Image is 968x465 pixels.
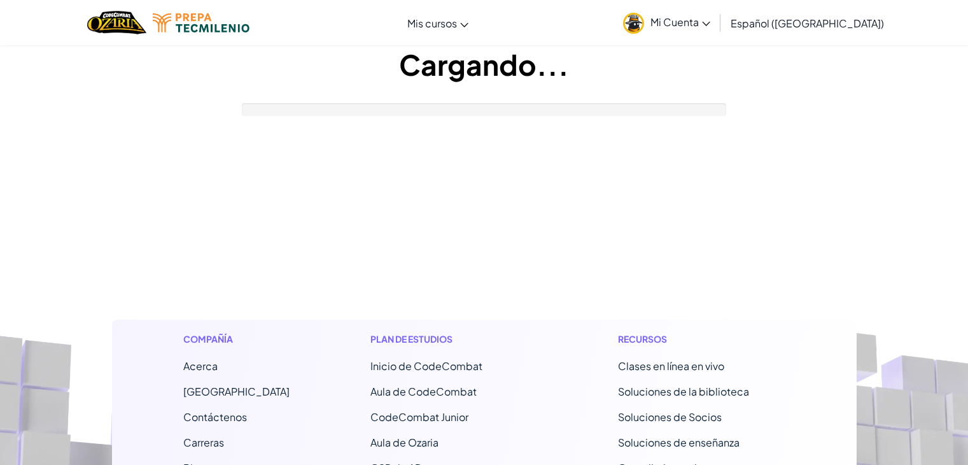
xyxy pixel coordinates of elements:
img: avatar [623,13,644,34]
a: Mi Cuenta [617,3,717,43]
font: Mi Cuenta [650,15,699,29]
font: Compañía [183,333,233,345]
a: Carreras [183,436,224,449]
font: Cargando... [399,46,569,82]
a: Mis cursos [401,6,475,40]
img: Logotipo de Tecmilenio [153,13,249,32]
img: Hogar [87,10,146,36]
a: [GEOGRAPHIC_DATA] [183,385,290,398]
a: Soluciones de enseñanza [618,436,740,449]
font: Plan de estudios [370,333,452,345]
a: Español ([GEOGRAPHIC_DATA]) [724,6,890,40]
span: Español ([GEOGRAPHIC_DATA]) [731,17,884,30]
a: Logotipo de Ozaria de CodeCombat [87,10,146,36]
a: Clases en línea en vivo [618,359,724,373]
a: CodeCombat Junior [370,410,468,424]
font: Inicio de CodeCombat [370,359,482,373]
font: Contáctenos [183,410,247,424]
a: Aula de CodeCombat [370,385,477,398]
font: Mis cursos [407,17,457,30]
font: Recursos [618,333,667,345]
a: Soluciones de la biblioteca [618,385,749,398]
a: Acerca [183,359,218,373]
a: Soluciones de Socios [618,410,722,424]
a: Aula de Ozaria [370,436,438,449]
